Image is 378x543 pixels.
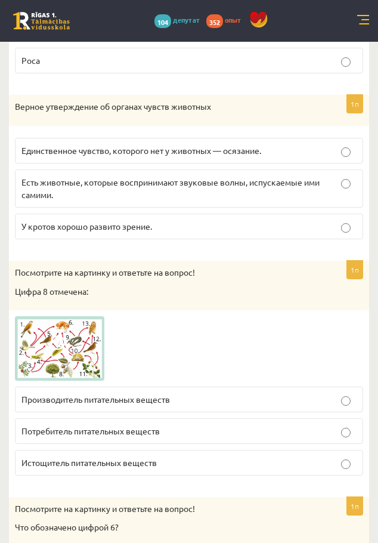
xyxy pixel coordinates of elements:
[15,286,88,297] font: Цифра 8 отмечена:
[341,396,351,406] input: Производитель питательных веществ
[21,221,152,232] font: У кротов хорошо развито зрение.
[15,522,119,532] font: Что обозначено цифрой 6?
[21,145,261,156] font: Единственное чувство, которого нет у животных — осязание.
[157,17,168,27] font: 104
[13,12,70,30] a: Рижская 1-я средняя школа заочного обучения
[21,425,160,436] font: Потребитель питательных веществ
[341,57,351,67] input: Роса
[173,15,200,24] font: депутат
[206,15,247,24] a: 352 опыт
[351,99,359,109] font: 1п
[15,267,195,277] font: Посмотрите на картинку и ответьте на вопрос!
[341,223,351,233] input: У кротов хорошо развито зрение.
[21,177,320,200] font: Есть животные, которые воспринимают звуковые волны, испускаемые ими самими.
[341,147,351,157] input: Единственное чувство, которого нет у животных — осязание.
[351,265,359,274] font: 1п
[225,15,241,24] font: опыт
[15,316,104,381] img: 1.jpg
[209,17,220,27] font: 352
[341,459,351,469] input: Истощитель питательных веществ
[15,503,195,514] font: Посмотрите на картинку и ответьте на вопрос!
[351,501,359,511] font: 1п
[341,428,351,437] input: Потребитель питательных веществ
[341,179,351,189] input: Есть животные, которые воспринимают звуковые волны, испускаемые ими самими.
[15,101,211,112] font: Верное утверждение об органах чувств животных
[21,55,40,66] font: Роса
[21,457,157,468] font: Истощитель питательных веществ
[21,394,170,405] font: Производитель питательных веществ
